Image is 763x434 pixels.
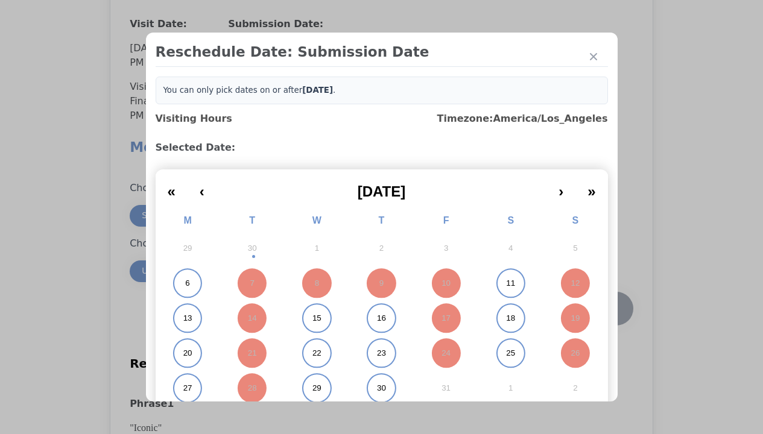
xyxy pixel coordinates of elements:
[349,336,414,371] button: October 23, 2025
[478,266,543,301] button: October 11, 2025
[183,215,191,225] abbr: Monday
[285,371,349,406] button: October 29, 2025
[156,231,220,266] button: September 29, 2025
[546,174,575,201] button: ›
[185,278,189,289] abbr: October 6, 2025
[312,348,321,359] abbr: October 22, 2025
[442,348,451,359] abbr: October 24, 2025
[156,42,608,61] h2: Reschedule Date: Submission Date
[571,313,580,324] abbr: October 19, 2025
[312,313,321,324] abbr: October 15, 2025
[156,77,608,104] div: You can only pick dates on or after .
[248,383,257,394] abbr: October 28, 2025
[571,278,580,289] abbr: October 12, 2025
[507,215,514,225] abbr: Saturday
[248,313,257,324] abbr: October 14, 2025
[249,215,255,225] abbr: Tuesday
[478,301,543,336] button: October 18, 2025
[414,266,478,301] button: October 10, 2025
[183,243,192,254] abbr: September 29, 2025
[414,231,478,266] button: October 3, 2025
[478,336,543,371] button: October 25, 2025
[444,243,448,254] abbr: October 3, 2025
[285,231,349,266] button: October 1, 2025
[508,383,513,394] abbr: November 1, 2025
[379,243,384,254] abbr: October 2, 2025
[442,383,451,394] abbr: October 31, 2025
[349,266,414,301] button: October 9, 2025
[358,183,406,200] span: [DATE]
[543,301,607,336] button: October 19, 2025
[572,215,579,225] abbr: Sunday
[315,278,319,289] abbr: October 8, 2025
[508,243,513,254] abbr: October 4, 2025
[312,215,321,225] abbr: Wednesday
[377,383,386,394] abbr: October 30, 2025
[543,231,607,266] button: October 5, 2025
[156,301,220,336] button: October 13, 2025
[414,336,478,371] button: October 24, 2025
[571,348,580,359] abbr: October 26, 2025
[156,266,220,301] button: October 6, 2025
[183,383,192,394] abbr: October 27, 2025
[220,301,285,336] button: October 14, 2025
[312,383,321,394] abbr: October 29, 2025
[573,383,577,394] abbr: November 2, 2025
[156,174,188,201] button: «
[183,313,192,324] abbr: October 13, 2025
[379,215,385,225] abbr: Thursday
[220,336,285,371] button: October 21, 2025
[188,174,217,201] button: ‹
[248,348,257,359] abbr: October 21, 2025
[506,313,515,324] abbr: October 18, 2025
[478,231,543,266] button: October 4, 2025
[377,313,386,324] abbr: October 16, 2025
[183,348,192,359] abbr: October 20, 2025
[248,243,257,254] abbr: September 30, 2025
[377,348,386,359] abbr: October 23, 2025
[573,243,577,254] abbr: October 5, 2025
[543,336,607,371] button: October 26, 2025
[442,313,451,324] abbr: October 17, 2025
[506,278,515,289] abbr: October 11, 2025
[315,243,319,254] abbr: October 1, 2025
[349,301,414,336] button: October 16, 2025
[506,348,515,359] abbr: October 25, 2025
[443,215,449,225] abbr: Friday
[414,301,478,336] button: October 17, 2025
[156,371,220,406] button: October 27, 2025
[285,336,349,371] button: October 22, 2025
[156,336,220,371] button: October 20, 2025
[414,371,478,406] button: October 31, 2025
[543,371,607,406] button: November 2, 2025
[575,174,607,201] button: »
[156,140,608,155] h3: Selected Date:
[250,278,255,289] abbr: October 7, 2025
[349,371,414,406] button: October 30, 2025
[437,112,608,126] h3: Timezone: America/Los_Angeles
[478,371,543,406] button: November 1, 2025
[349,231,414,266] button: October 2, 2025
[442,278,451,289] abbr: October 10, 2025
[285,301,349,336] button: October 15, 2025
[220,266,285,301] button: October 7, 2025
[220,371,285,406] button: October 28, 2025
[220,231,285,266] button: September 30, 2025
[285,266,349,301] button: October 8, 2025
[302,86,333,95] b: [DATE]
[156,112,232,126] h3: Visiting Hours
[543,266,607,301] button: October 12, 2025
[379,278,384,289] abbr: October 9, 2025
[217,174,546,201] button: [DATE]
